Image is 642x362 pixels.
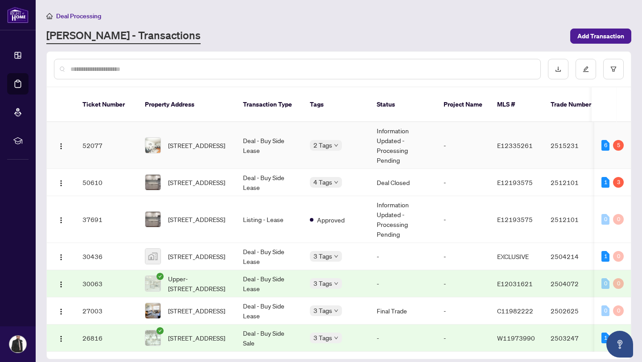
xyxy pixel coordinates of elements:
[54,212,68,226] button: Logo
[75,87,138,122] th: Ticket Number
[436,243,490,270] td: -
[601,333,609,343] div: 1
[75,122,138,169] td: 52077
[46,13,53,19] span: home
[313,333,332,343] span: 3 Tags
[613,177,624,188] div: 3
[490,87,543,122] th: MLS #
[58,217,65,224] img: Logo
[601,177,609,188] div: 1
[543,87,606,122] th: Trade Number
[543,122,606,169] td: 2515231
[370,169,436,196] td: Deal Closed
[370,243,436,270] td: -
[236,87,303,122] th: Transaction Type
[313,140,332,150] span: 2 Tags
[436,169,490,196] td: -
[156,273,164,280] span: check-circle
[145,303,160,318] img: thumbnail-img
[313,177,332,187] span: 4 Tags
[7,7,29,23] img: logo
[58,180,65,187] img: Logo
[75,196,138,243] td: 37691
[370,270,436,297] td: -
[601,214,609,225] div: 0
[613,278,624,289] div: 0
[313,305,332,316] span: 3 Tags
[543,270,606,297] td: 2504072
[497,334,535,342] span: W11973990
[75,297,138,325] td: 27003
[145,330,160,346] img: thumbnail-img
[334,254,338,259] span: down
[54,175,68,189] button: Logo
[601,278,609,289] div: 0
[236,196,303,243] td: Listing - Lease
[436,325,490,352] td: -
[168,251,225,261] span: [STREET_ADDRESS]
[543,297,606,325] td: 2502625
[334,309,338,313] span: down
[168,274,229,293] span: Upper-[STREET_ADDRESS]
[168,333,225,343] span: [STREET_ADDRESS]
[168,177,225,187] span: [STREET_ADDRESS]
[497,178,533,186] span: E12193575
[370,297,436,325] td: Final Trade
[370,325,436,352] td: -
[497,307,533,315] span: C11982222
[497,252,529,260] span: EXCLUSIVE
[138,87,236,122] th: Property Address
[436,196,490,243] td: -
[577,29,624,43] span: Add Transaction
[46,28,201,44] a: [PERSON_NAME] - Transactions
[58,143,65,150] img: Logo
[54,276,68,291] button: Logo
[145,276,160,291] img: thumbnail-img
[497,280,533,288] span: E12031621
[236,270,303,297] td: Deal - Buy Side Lease
[583,66,589,72] span: edit
[75,169,138,196] td: 50610
[145,175,160,190] img: thumbnail-img
[236,325,303,352] td: Deal - Buy Side Sale
[543,243,606,270] td: 2504214
[610,66,617,72] span: filter
[601,140,609,151] div: 6
[370,122,436,169] td: Information Updated - Processing Pending
[58,281,65,288] img: Logo
[334,336,338,340] span: down
[317,215,345,225] span: Approved
[145,212,160,227] img: thumbnail-img
[75,270,138,297] td: 30063
[236,122,303,169] td: Deal - Buy Side Lease
[54,331,68,345] button: Logo
[168,306,225,316] span: [STREET_ADDRESS]
[613,140,624,151] div: 5
[543,196,606,243] td: 2512101
[548,59,568,79] button: download
[54,138,68,152] button: Logo
[313,278,332,288] span: 3 Tags
[168,140,225,150] span: [STREET_ADDRESS]
[543,325,606,352] td: 2503247
[436,87,490,122] th: Project Name
[497,215,533,223] span: E12193575
[58,254,65,261] img: Logo
[601,251,609,262] div: 1
[334,281,338,286] span: down
[58,335,65,342] img: Logo
[436,270,490,297] td: -
[54,304,68,318] button: Logo
[75,243,138,270] td: 30436
[370,196,436,243] td: Information Updated - Processing Pending
[497,141,533,149] span: E12335261
[555,66,561,72] span: download
[145,138,160,153] img: thumbnail-img
[603,59,624,79] button: filter
[543,169,606,196] td: 2512101
[576,59,596,79] button: edit
[236,243,303,270] td: Deal - Buy Side Lease
[58,308,65,315] img: Logo
[613,305,624,316] div: 0
[168,214,225,224] span: [STREET_ADDRESS]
